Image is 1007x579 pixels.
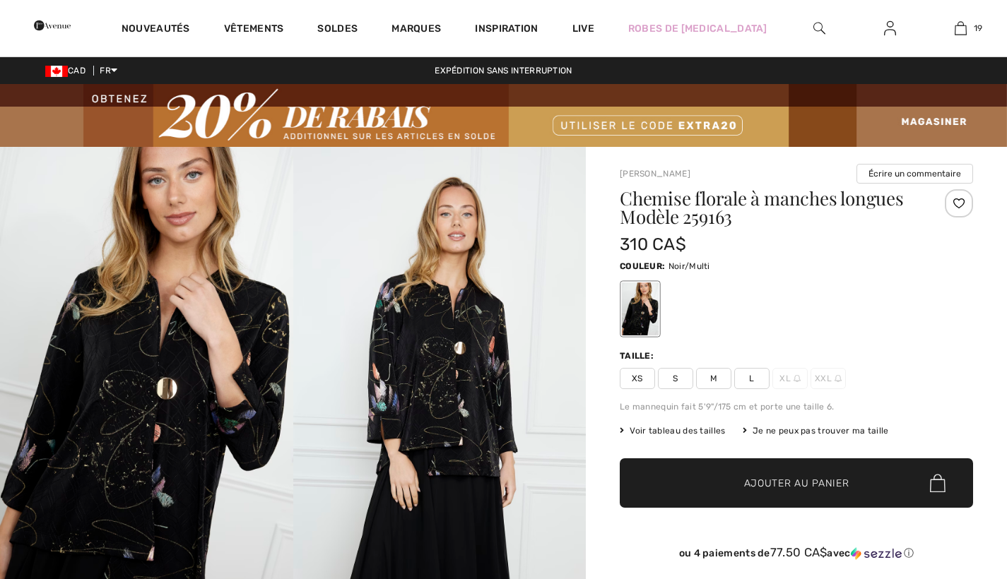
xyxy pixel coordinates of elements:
a: Se connecter [873,20,907,37]
a: Vêtements [224,23,284,37]
span: Inspiration [475,23,538,37]
span: Voir tableau des tailles [620,424,726,437]
img: recherche [813,20,825,37]
img: 1ère Avenue [34,11,71,40]
button: Ajouter au panier [620,458,973,508]
div: Le mannequin fait 5'9"/175 cm et porte une taille 6. [620,400,973,413]
img: Sezzle [851,547,902,560]
span: 19 [974,22,983,35]
span: 77.50 CA$ [770,545,828,559]
div: ou 4 paiements de avec [620,546,973,560]
span: XS [620,368,655,389]
div: Noir/Multi [622,282,659,335]
a: Robes de [MEDICAL_DATA] [628,21,767,36]
img: ring-m.svg [835,375,842,382]
a: Nouveautés [122,23,190,37]
a: Soldes [317,23,358,37]
img: ring-m.svg [794,375,801,382]
div: Je ne peux pas trouver ma taille [743,424,889,437]
span: XXL [811,368,846,389]
span: M [696,368,731,389]
span: CAD [45,66,91,76]
img: Mes infos [884,20,896,37]
span: L [734,368,770,389]
span: Couleur: [620,261,665,271]
a: Marques [391,23,441,37]
span: 310 CA$ [620,234,686,254]
span: S [658,368,693,389]
span: XL [772,368,808,389]
img: Mon panier [955,20,967,37]
img: Canadian Dollar [45,66,68,77]
div: Taille: [620,350,656,362]
a: 19 [926,20,995,37]
div: ou 4 paiements de77.50 CA$avecSezzle Cliquez pour en savoir plus sur Sezzle [620,546,973,565]
span: FR [100,66,117,76]
span: Ajouter au panier [744,476,849,491]
a: Live [572,21,594,36]
span: Noir/Multi [669,261,710,271]
button: Écrire un commentaire [856,164,973,184]
h1: Chemise florale à manches longues Modèle 259163 [620,189,914,226]
a: [PERSON_NAME] [620,169,690,179]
